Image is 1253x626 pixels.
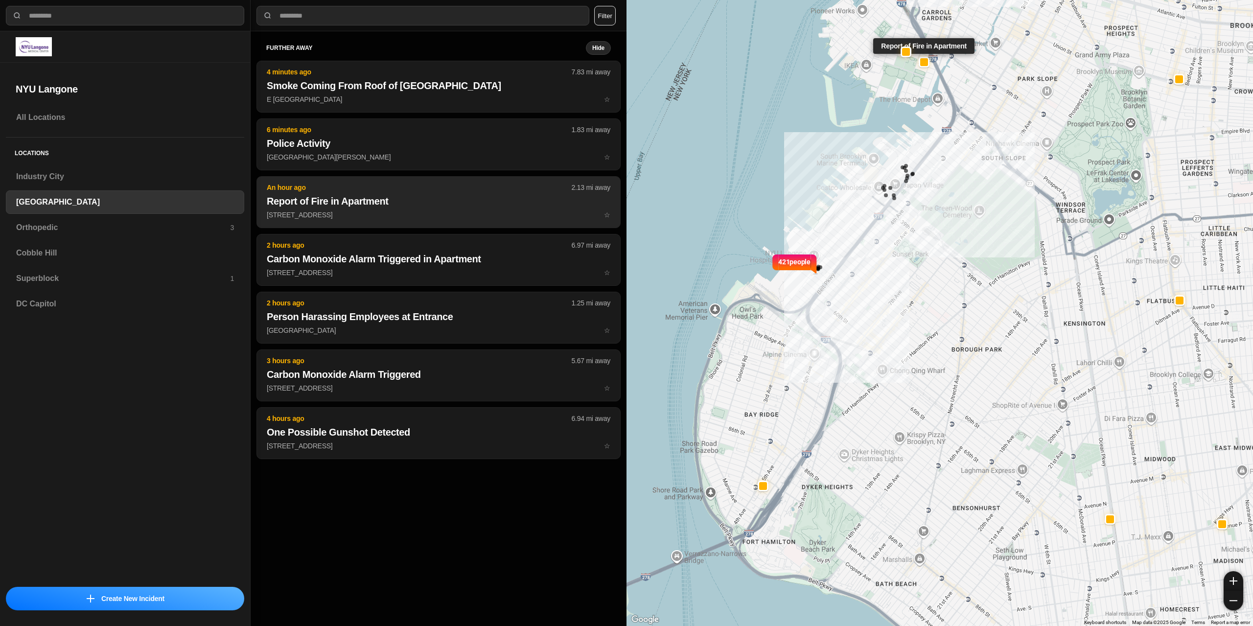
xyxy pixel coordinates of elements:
[629,613,661,626] img: Google
[267,125,572,135] p: 6 minutes ago
[256,210,621,219] a: An hour ago2.13 mi awayReport of Fire in Apartment[STREET_ADDRESS]star
[267,325,610,335] p: [GEOGRAPHIC_DATA]
[256,176,621,228] button: An hour ago2.13 mi awayReport of Fire in Apartment[STREET_ADDRESS]star
[604,384,610,392] span: star
[6,587,244,610] button: iconCreate New Incident
[586,41,611,55] button: Hide
[778,256,811,278] p: 421 people
[1224,591,1243,610] button: zoom-out
[572,183,610,192] p: 2.13 mi away
[267,183,572,192] p: An hour ago
[267,137,610,150] h2: Police Activity
[771,253,778,274] img: notch
[604,442,610,450] span: star
[87,595,94,603] img: icon
[267,383,610,393] p: [STREET_ADDRESS]
[16,171,234,183] h3: Industry City
[267,441,610,451] p: [STREET_ADDRESS]
[604,326,610,334] span: star
[604,211,610,219] span: star
[629,613,661,626] a: Open this area in Google Maps (opens a new window)
[230,223,234,232] p: 3
[267,67,572,77] p: 4 minutes ago
[256,268,621,277] a: 2 hours ago6.97 mi awayCarbon Monoxide Alarm Triggered in Apartment[STREET_ADDRESS]star
[267,310,610,324] h2: Person Harassing Employees at Entrance
[1211,620,1250,625] a: Report a map error
[572,356,610,366] p: 5.67 mi away
[6,216,244,239] a: Orthopedic3
[267,194,610,208] h2: Report of Fire in Apartment
[256,234,621,286] button: 2 hours ago6.97 mi awayCarbon Monoxide Alarm Triggered in Apartment[STREET_ADDRESS]star
[16,298,234,310] h3: DC Capitol
[919,57,929,68] button: Report of Fire in Apartment
[6,267,244,290] a: Superblock1
[1191,620,1205,625] a: Terms (opens in new tab)
[267,252,610,266] h2: Carbon Monoxide Alarm Triggered in Apartment
[1230,577,1237,585] img: zoom-in
[16,273,230,284] h3: Superblock
[267,240,572,250] p: 2 hours ago
[604,153,610,161] span: star
[12,11,22,21] img: search
[572,298,610,308] p: 1.25 mi away
[267,414,572,423] p: 4 hours ago
[16,37,52,56] img: logo
[572,240,610,250] p: 6.97 mi away
[256,326,621,334] a: 2 hours ago1.25 mi awayPerson Harassing Employees at Entrance[GEOGRAPHIC_DATA]star
[256,384,621,392] a: 3 hours ago5.67 mi awayCarbon Monoxide Alarm Triggered[STREET_ADDRESS]star
[16,222,230,233] h3: Orthopedic
[230,274,234,283] p: 1
[6,138,244,165] h5: Locations
[256,407,621,459] button: 4 hours ago6.94 mi awayOne Possible Gunshot Detected[STREET_ADDRESS]star
[267,79,610,93] h2: Smoke Coming From Roof of [GEOGRAPHIC_DATA]
[267,368,610,381] h2: Carbon Monoxide Alarm Triggered
[16,196,234,208] h3: [GEOGRAPHIC_DATA]
[1230,597,1237,604] img: zoom-out
[6,241,244,265] a: Cobble Hill
[572,414,610,423] p: 6.94 mi away
[811,253,818,274] img: notch
[6,106,244,129] a: All Locations
[256,292,621,344] button: 2 hours ago1.25 mi awayPerson Harassing Employees at Entrance[GEOGRAPHIC_DATA]star
[256,118,621,170] button: 6 minutes ago1.83 mi awayPolice Activity[GEOGRAPHIC_DATA][PERSON_NAME]star
[263,11,273,21] img: search
[267,152,610,162] p: [GEOGRAPHIC_DATA][PERSON_NAME]
[592,44,604,52] small: Hide
[266,44,586,52] h5: further away
[1132,620,1185,625] span: Map data ©2025 Google
[604,269,610,277] span: star
[16,247,234,259] h3: Cobble Hill
[267,425,610,439] h2: One Possible Gunshot Detected
[594,6,616,25] button: Filter
[267,298,572,308] p: 2 hours ago
[6,165,244,188] a: Industry City
[256,95,621,103] a: 4 minutes ago7.83 mi awaySmoke Coming From Roof of [GEOGRAPHIC_DATA]E [GEOGRAPHIC_DATA]star
[256,61,621,113] button: 4 minutes ago7.83 mi awaySmoke Coming From Roof of [GEOGRAPHIC_DATA]E [GEOGRAPHIC_DATA]star
[16,82,234,96] h2: NYU Langone
[604,95,610,103] span: star
[256,153,621,161] a: 6 minutes ago1.83 mi awayPolice Activity[GEOGRAPHIC_DATA][PERSON_NAME]star
[267,268,610,278] p: [STREET_ADDRESS]
[16,112,234,123] h3: All Locations
[267,210,610,220] p: [STREET_ADDRESS]
[101,594,164,603] p: Create New Incident
[873,38,975,54] div: Report of Fire in Apartment
[256,441,621,450] a: 4 hours ago6.94 mi awayOne Possible Gunshot Detected[STREET_ADDRESS]star
[1224,571,1243,591] button: zoom-in
[572,67,610,77] p: 7.83 mi away
[267,356,572,366] p: 3 hours ago
[572,125,610,135] p: 1.83 mi away
[256,349,621,401] button: 3 hours ago5.67 mi awayCarbon Monoxide Alarm Triggered[STREET_ADDRESS]star
[1084,619,1126,626] button: Keyboard shortcuts
[6,292,244,316] a: DC Capitol
[6,190,244,214] a: [GEOGRAPHIC_DATA]
[267,94,610,104] p: E [GEOGRAPHIC_DATA]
